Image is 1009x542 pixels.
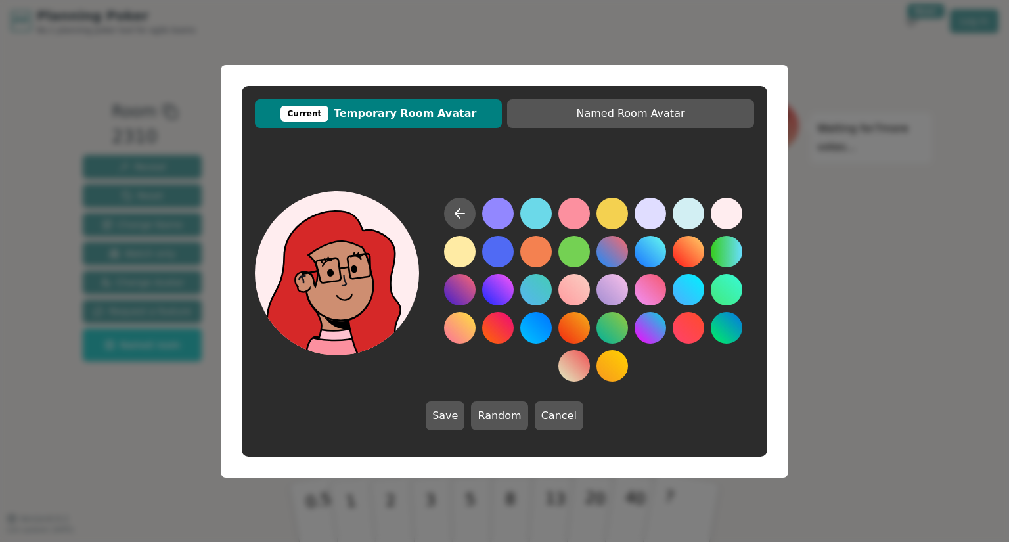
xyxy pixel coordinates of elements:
span: Temporary Room Avatar [261,106,495,122]
button: Random [471,401,527,430]
button: Save [426,401,464,430]
div: Current [280,106,329,122]
button: CurrentTemporary Room Avatar [255,99,502,128]
span: Named Room Avatar [514,106,748,122]
button: Cancel [535,401,583,430]
button: Named Room Avatar [507,99,754,128]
